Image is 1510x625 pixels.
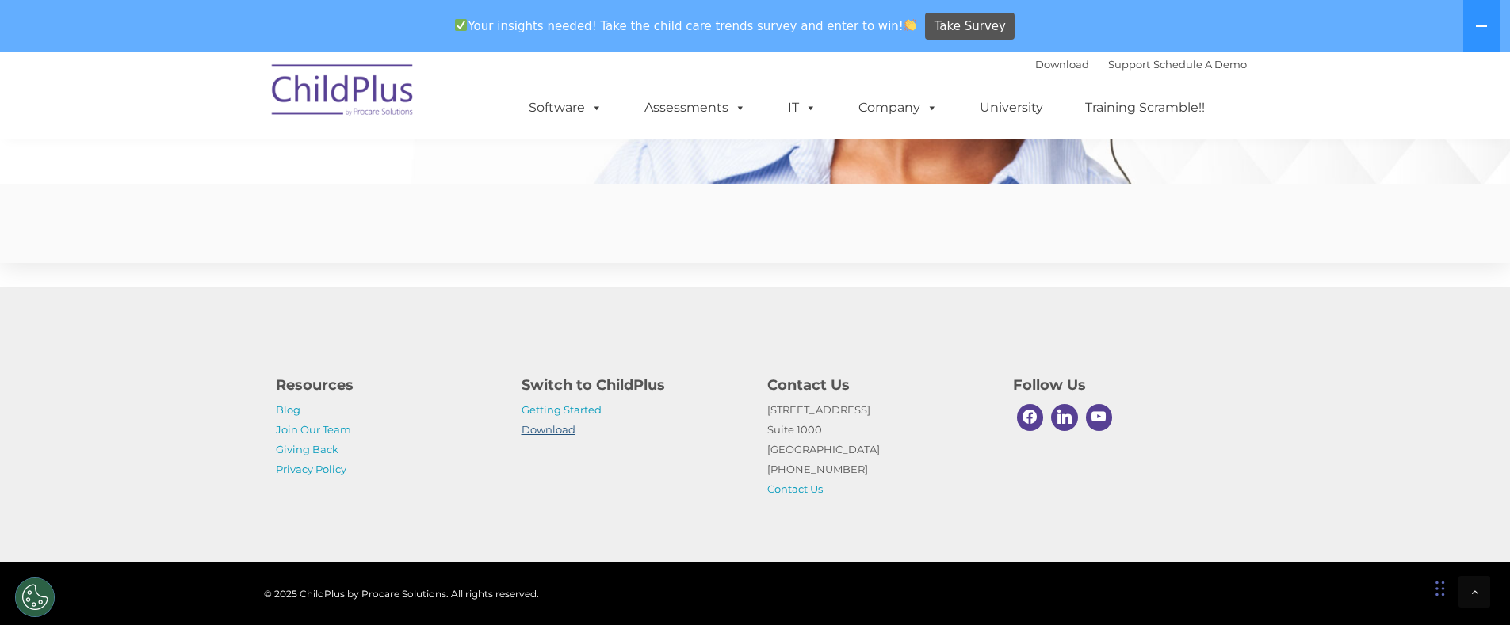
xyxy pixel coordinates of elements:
[1013,400,1048,435] a: Facebook
[1013,374,1235,396] h4: Follow Us
[904,19,916,31] img: 👏
[964,92,1059,124] a: University
[629,92,762,124] a: Assessments
[843,92,954,124] a: Company
[1069,92,1221,124] a: Training Scramble!!
[513,92,618,124] a: Software
[772,92,832,124] a: IT
[767,374,989,396] h4: Contact Us
[276,374,498,396] h4: Resources
[1251,454,1510,625] iframe: Chat Widget
[455,19,467,31] img: ✅
[264,588,539,600] span: © 2025 ChildPlus by Procare Solutions. All rights reserved.
[15,577,55,617] button: Cookies Settings
[276,403,300,416] a: Blog
[522,423,575,436] a: Download
[767,482,823,495] a: Contact Us
[264,53,422,132] img: ChildPlus by Procare Solutions
[522,374,744,396] h4: Switch to ChildPlus
[276,443,338,455] a: Giving Back
[935,13,1006,40] span: Take Survey
[1047,400,1082,435] a: Linkedin
[522,403,602,416] a: Getting Started
[1082,400,1117,435] a: Youtube
[276,463,346,475] a: Privacy Policy
[925,13,1015,40] a: Take Survey
[767,400,989,499] p: [STREET_ADDRESS] Suite 1000 [GEOGRAPHIC_DATA] [PHONE_NUMBER]
[449,10,923,41] span: Your insights needed! Take the child care trends survey and enter to win!
[1108,58,1150,71] a: Support
[1035,58,1247,71] font: |
[276,423,351,436] a: Join Our Team
[1435,565,1445,612] div: Drag
[1035,58,1089,71] a: Download
[1153,58,1247,71] a: Schedule A Demo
